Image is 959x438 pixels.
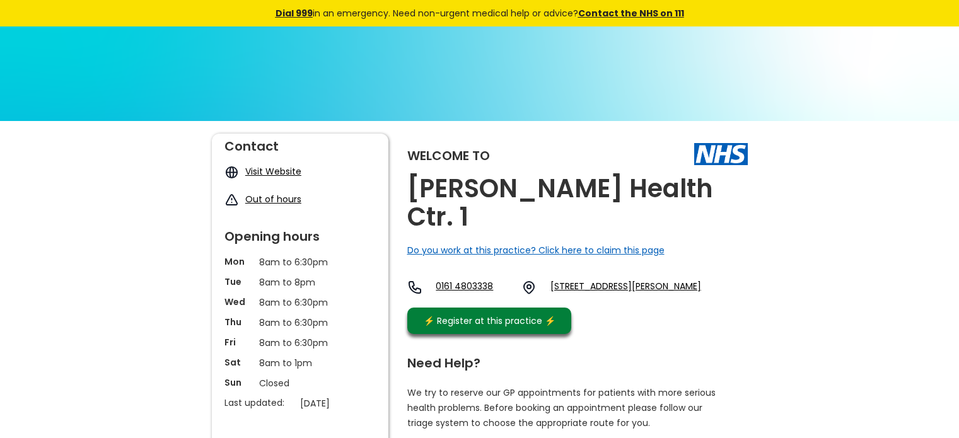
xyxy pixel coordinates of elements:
[276,7,313,20] a: Dial 999
[224,134,376,153] div: Contact
[550,280,701,295] a: [STREET_ADDRESS][PERSON_NAME]
[407,175,748,231] h2: [PERSON_NAME] Health Ctr. 1
[224,376,253,389] p: Sun
[407,350,735,369] div: Need Help?
[224,224,376,243] div: Opening hours
[224,255,253,268] p: Mon
[224,396,294,409] p: Last updated:
[224,165,239,180] img: globe icon
[245,165,301,178] a: Visit Website
[259,336,341,350] p: 8am to 6:30pm
[190,6,770,20] div: in an emergency. Need non-urgent medical help or advice?
[407,308,571,334] a: ⚡️ Register at this practice ⚡️
[224,193,239,207] img: exclamation icon
[259,275,341,289] p: 8am to 8pm
[224,356,253,369] p: Sat
[245,193,301,205] a: Out of hours
[259,296,341,309] p: 8am to 6:30pm
[259,255,341,269] p: 8am to 6:30pm
[407,385,716,430] p: We try to reserve our GP appointments for patients with more serious health problems. Before book...
[578,7,684,20] a: Contact the NHS on 111
[259,376,341,390] p: Closed
[259,316,341,330] p: 8am to 6:30pm
[224,275,253,288] p: Tue
[436,280,511,295] a: 0161 4803338
[224,316,253,328] p: Thu
[224,336,253,349] p: Fri
[224,296,253,308] p: Wed
[407,280,422,295] img: telephone icon
[521,280,537,295] img: practice location icon
[407,244,665,256] a: Do you work at this practice? Click here to claim this page
[407,149,490,162] div: Welcome to
[300,396,382,410] p: [DATE]
[417,314,562,328] div: ⚡️ Register at this practice ⚡️
[259,356,341,370] p: 8am to 1pm
[694,143,748,164] img: The NHS logo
